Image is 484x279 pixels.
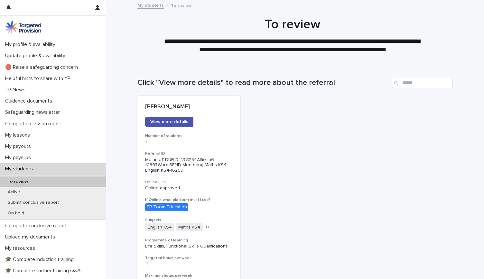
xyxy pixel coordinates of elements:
p: My payslips [3,155,36,161]
p: Submit conclusive report [3,200,64,205]
p: 1 [145,139,232,145]
p: TP News [3,87,31,93]
p: To review [171,2,192,9]
h1: To review [135,17,450,32]
p: On hold [3,211,29,216]
p: To review [3,179,33,184]
a: View more details [145,117,193,127]
p: Upload my documents [3,234,60,240]
p: Helpful hints to share with YP [3,76,76,82]
h3: If Online, what platform must I use? [145,197,232,203]
span: + 1 [205,225,209,229]
h3: Programme of learning [145,238,232,243]
h3: Online / F2F [145,180,232,185]
p: Complete a lesson report [3,121,67,127]
p: Complete conclusive report [3,223,72,229]
input: Search [392,78,453,88]
p: My resources [3,245,40,251]
p: Guidance documents [3,98,57,104]
h3: Number of students [145,133,232,139]
div: TP Zoom Education [145,203,188,211]
p: My profile & availability [3,41,60,48]
h3: Referral ID [145,151,232,156]
p: [PERSON_NAME] [145,104,232,111]
p: 🎓 Complete further training Q&A [3,268,86,274]
p: 🔴 Raise a safeguarding concern [3,64,83,70]
h3: Maximum hours per week [145,273,232,278]
span: View more details [150,120,188,124]
p: Update profile & availability [3,53,70,59]
p: My students [3,166,38,172]
a: My students [137,1,164,9]
span: English KS4 [145,223,174,231]
p: My lessons [3,132,35,138]
h3: Targeted hours per week [145,256,232,261]
h3: Subjects [145,218,232,223]
span: Maths KS4 [176,223,203,231]
p: 🎓 Complete induction training [3,256,79,263]
img: M5nRWzHhSzIhMunXDL62 [5,21,41,34]
p: Active [3,189,25,195]
p: MelanieT-DUR-DL13-3254Alfie -b6-10897Worc-SEND-Mentoring Maths KS4 English KS4-16269 [145,157,232,173]
p: Safeguarding newsletter [3,109,65,115]
p: Online approved [145,185,232,191]
h1: Click "View more details" to read more about the referral [137,78,389,87]
p: 4 [145,261,232,267]
p: My payouts [3,143,36,149]
p: Life Skills, Functional Skills Qualifications [145,244,232,249]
